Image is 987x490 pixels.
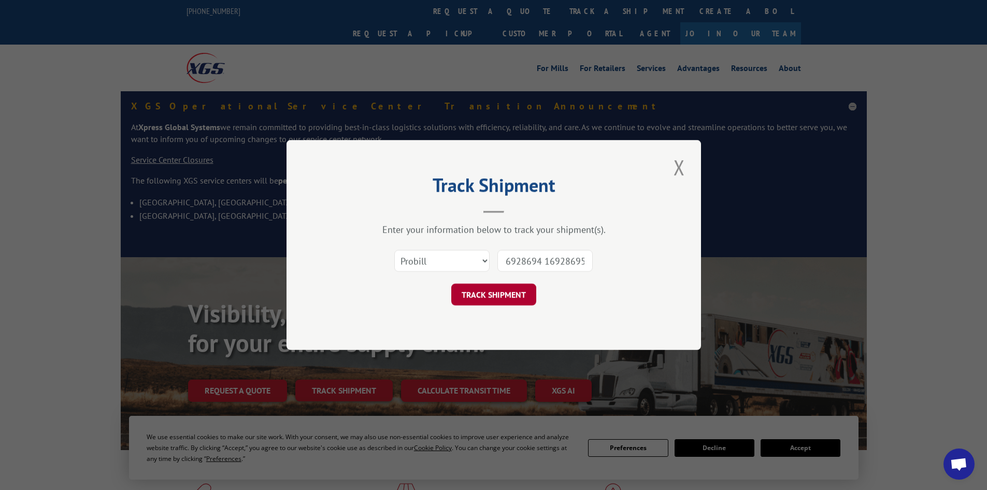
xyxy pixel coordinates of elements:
[338,223,649,235] div: Enter your information below to track your shipment(s).
[338,178,649,198] h2: Track Shipment
[670,153,688,181] button: Close modal
[943,449,975,480] a: Open chat
[497,250,593,272] input: Number(s)
[451,284,536,305] button: TRACK SHIPMENT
